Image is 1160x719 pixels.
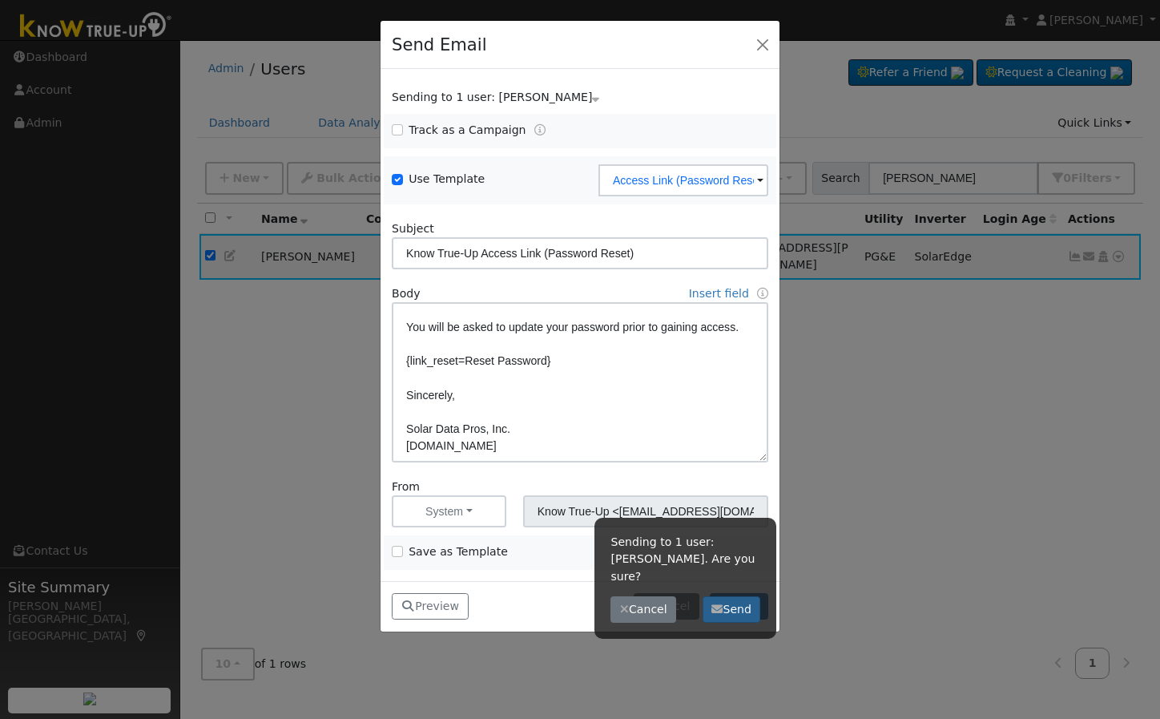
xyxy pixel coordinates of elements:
[392,220,434,237] label: Subject
[392,174,403,185] input: Use Template
[757,287,768,300] a: Fields
[409,122,526,139] label: Track as a Campaign
[392,546,403,557] input: Save as Template
[610,534,760,584] p: Sending to 1 user: [PERSON_NAME]. Are you sure?
[384,89,777,106] div: Show users
[392,479,420,495] label: From
[392,285,421,302] label: Body
[392,32,486,58] h4: Send Email
[534,123,546,136] a: Tracking Campaigns
[703,596,761,624] button: Send
[409,171,485,188] label: Use Template
[392,124,403,135] input: Track as a Campaign
[610,596,676,624] button: Cancel
[409,543,508,560] label: Save as Template
[392,495,506,527] button: System
[392,593,469,620] button: Preview
[689,287,749,300] a: Insert field
[598,164,768,196] input: Select a Template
